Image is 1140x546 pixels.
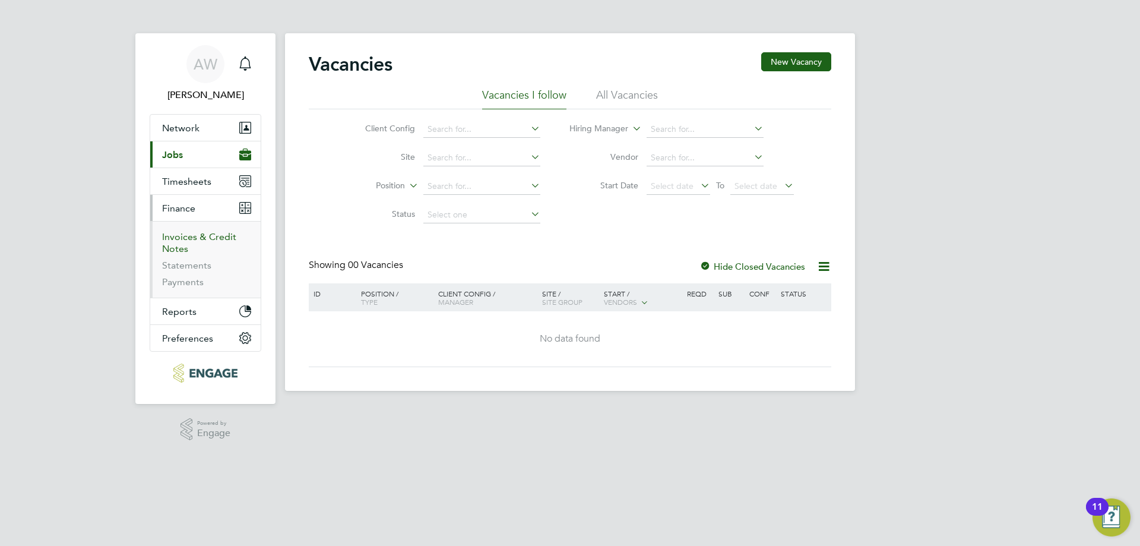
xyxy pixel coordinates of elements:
button: New Vacancy [761,52,831,71]
label: Site [347,152,415,162]
div: ID [311,283,352,304]
a: AW[PERSON_NAME] [150,45,261,102]
div: No data found [311,333,829,345]
button: Reports [150,298,261,324]
input: Search for... [647,150,764,166]
label: Vendor [570,152,638,162]
span: Reports [162,306,197,317]
span: Select date [651,181,693,191]
div: Sub [715,283,746,304]
button: Network [150,115,261,141]
span: Type [361,297,378,307]
div: Showing [309,259,406,272]
div: Conf [746,283,777,304]
div: Status [778,283,829,304]
input: Select one [423,207,540,223]
span: Site Group [542,297,582,307]
input: Search for... [423,150,540,166]
span: Network [162,122,199,134]
label: Hide Closed Vacancies [699,261,805,272]
img: konnectrecruit-logo-retina.png [173,364,237,383]
label: Start Date [570,180,638,191]
span: Engage [197,428,230,438]
span: Vendors [604,297,637,307]
li: All Vacancies [596,88,658,109]
a: Statements [162,260,211,271]
label: Hiring Manager [560,123,628,135]
a: Powered byEngage [180,418,231,441]
span: Finance [162,203,195,214]
input: Search for... [423,178,540,195]
span: To [712,178,728,193]
div: Start / [601,283,684,313]
div: 11 [1092,507,1103,522]
span: Timesheets [162,176,211,187]
h2: Vacancies [309,52,392,76]
label: Position [337,180,405,192]
span: Jobs [162,149,183,160]
button: Finance [150,195,261,221]
span: 00 Vacancies [348,259,403,271]
button: Jobs [150,141,261,168]
label: Client Config [347,123,415,134]
a: Invoices & Credit Notes [162,231,236,254]
span: Powered by [197,418,230,428]
li: Vacancies I follow [482,88,566,109]
input: Search for... [423,121,540,138]
span: AW [194,56,217,72]
button: Preferences [150,325,261,351]
span: Manager [438,297,473,307]
div: Position / [352,283,435,312]
a: Go to home page [150,364,261,383]
div: Finance [150,221,261,298]
input: Search for... [647,121,764,138]
label: Status [347,209,415,219]
span: Select date [734,181,777,191]
button: Timesheets [150,168,261,194]
a: Payments [162,276,204,288]
div: Reqd [684,283,715,304]
span: Alice Watts [150,88,261,102]
div: Client Config / [435,283,539,312]
span: Preferences [162,333,213,344]
nav: Main navigation [135,33,275,404]
div: Site / [539,283,601,312]
button: Open Resource Center, 11 new notifications [1092,498,1130,536]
